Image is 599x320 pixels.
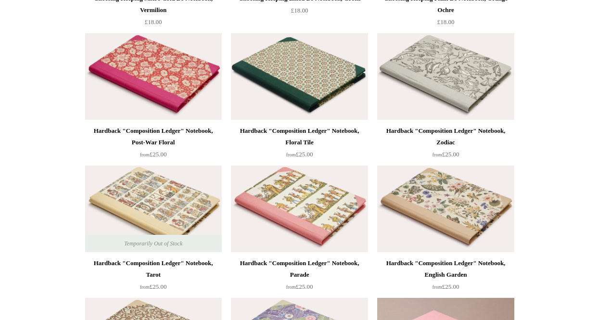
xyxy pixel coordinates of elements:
[231,33,368,120] img: Hardback "Composition Ledger" Notebook, Floral Tile
[377,166,514,252] img: Hardback "Composition Ledger" Notebook, English Garden
[233,125,365,148] div: Hardback "Composition Ledger" Notebook, Floral Tile
[85,166,222,252] img: Hardback "Composition Ledger" Notebook, Tarot
[140,152,150,157] span: from
[433,283,459,290] span: £25.00
[140,283,167,290] span: £25.00
[433,152,442,157] span: from
[85,33,222,120] img: Hardback "Composition Ledger" Notebook, Post-War Floral
[140,284,150,290] span: from
[231,166,368,252] a: Hardback "Composition Ledger" Notebook, Parade Hardback "Composition Ledger" Notebook, Parade
[291,7,308,14] span: £18.00
[231,125,368,165] a: Hardback "Composition Ledger" Notebook, Floral Tile from£25.00
[433,284,442,290] span: from
[377,33,514,120] a: Hardback "Composition Ledger" Notebook, Zodiac Hardback "Composition Ledger" Notebook, Zodiac
[286,151,313,158] span: £25.00
[115,235,192,252] span: Temporarily Out of Stock
[85,257,222,297] a: Hardback "Composition Ledger" Notebook, Tarot from£25.00
[286,284,296,290] span: from
[85,125,222,165] a: Hardback "Composition Ledger" Notebook, Post-War Floral from£25.00
[286,152,296,157] span: from
[286,283,313,290] span: £25.00
[437,18,455,26] span: £18.00
[233,257,365,281] div: Hardback "Composition Ledger" Notebook, Parade
[377,257,514,297] a: Hardback "Composition Ledger" Notebook, English Garden from£25.00
[380,125,511,148] div: Hardback "Composition Ledger" Notebook, Zodiac
[231,166,368,252] img: Hardback "Composition Ledger" Notebook, Parade
[231,33,368,120] a: Hardback "Composition Ledger" Notebook, Floral Tile Hardback "Composition Ledger" Notebook, Flora...
[433,151,459,158] span: £25.00
[377,125,514,165] a: Hardback "Composition Ledger" Notebook, Zodiac from£25.00
[145,18,162,26] span: £18.00
[140,151,167,158] span: £25.00
[377,166,514,252] a: Hardback "Composition Ledger" Notebook, English Garden Hardback "Composition Ledger" Notebook, En...
[88,125,219,148] div: Hardback "Composition Ledger" Notebook, Post-War Floral
[380,257,511,281] div: Hardback "Composition Ledger" Notebook, English Garden
[85,33,222,120] a: Hardback "Composition Ledger" Notebook, Post-War Floral Hardback "Composition Ledger" Notebook, P...
[88,257,219,281] div: Hardback "Composition Ledger" Notebook, Tarot
[377,33,514,120] img: Hardback "Composition Ledger" Notebook, Zodiac
[85,166,222,252] a: Hardback "Composition Ledger" Notebook, Tarot Hardback "Composition Ledger" Notebook, Tarot Tempo...
[231,257,368,297] a: Hardback "Composition Ledger" Notebook, Parade from£25.00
